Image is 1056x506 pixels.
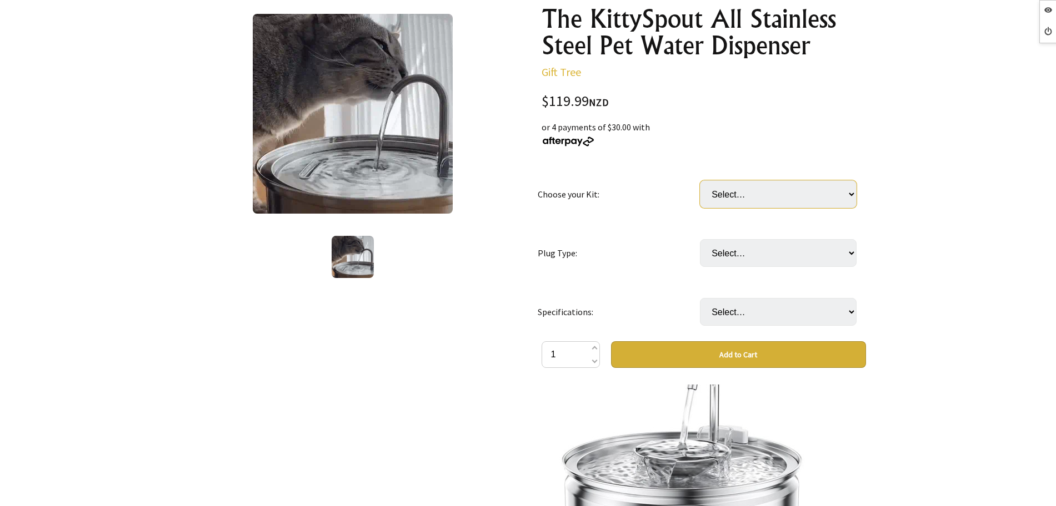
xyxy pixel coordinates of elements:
td: Plug Type: [538,224,700,282]
button: Add to Cart [611,341,866,368]
td: Choose your Kit: [538,165,700,224]
img: Afterpay [542,136,595,146]
td: Specifications: [538,282,700,341]
img: The KittySpout All Stainless Steel Pet Water Dispenser [332,236,374,278]
img: The KittySpout All Stainless Steel Pet Water Dispenser [253,14,453,214]
a: Gift Tree [542,65,581,79]
span: NZD [589,96,609,109]
h1: The KittySpout All Stainless Steel Pet Water Dispenser [542,6,866,59]
div: $119.99 [542,94,866,109]
div: or 4 payments of $30.00 with [542,120,866,147]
